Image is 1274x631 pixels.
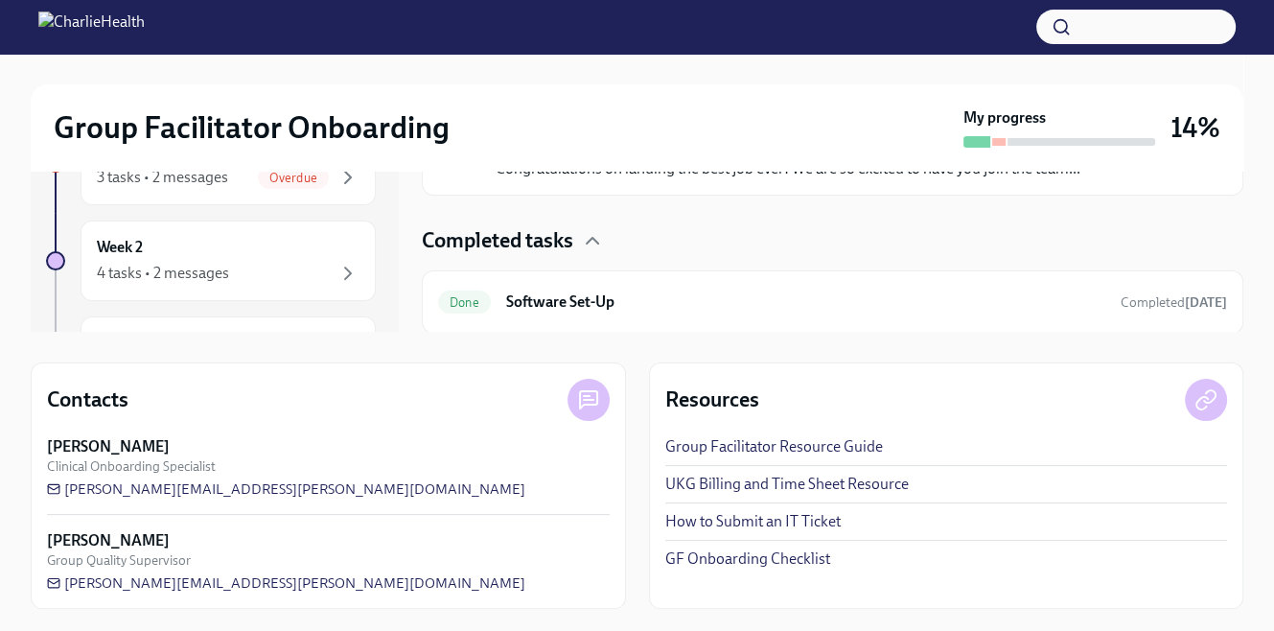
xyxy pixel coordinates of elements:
[47,457,216,476] span: Clinical Onboarding Specialist
[963,107,1046,129] strong: My progress
[54,108,450,147] h2: Group Facilitator Onboarding
[97,167,228,188] div: 3 tasks • 2 messages
[665,474,909,495] a: UKG Billing and Time Sheet Resource
[1121,294,1227,311] span: Completed
[1121,293,1227,312] span: September 18th, 2025 01:13
[47,386,128,414] h4: Contacts
[47,479,525,499] a: [PERSON_NAME][EMAIL_ADDRESS][PERSON_NAME][DOMAIN_NAME]
[506,292,1105,313] h6: Software Set-Up
[665,511,841,532] a: How to Submit an IT Ticket
[38,12,145,42] img: CharlieHealth
[665,549,830,570] a: GF Onboarding Checklist
[422,226,1243,255] div: Completed tasks
[422,226,573,255] h4: Completed tasks
[1170,110,1220,145] h3: 14%
[258,171,329,185] span: Overdue
[47,530,170,551] strong: [PERSON_NAME]
[47,436,170,457] strong: [PERSON_NAME]
[46,221,376,301] a: Week 24 tasks • 2 messages
[97,237,143,258] h6: Week 2
[438,287,1227,317] a: DoneSoftware Set-UpCompleted[DATE]
[1185,294,1227,311] strong: [DATE]
[97,263,229,284] div: 4 tasks • 2 messages
[47,551,191,570] span: Group Quality Supervisor
[438,295,491,310] span: Done
[665,436,883,457] a: Group Facilitator Resource Guide
[47,573,525,593] a: [PERSON_NAME][EMAIL_ADDRESS][PERSON_NAME][DOMAIN_NAME]
[665,386,759,414] h4: Resources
